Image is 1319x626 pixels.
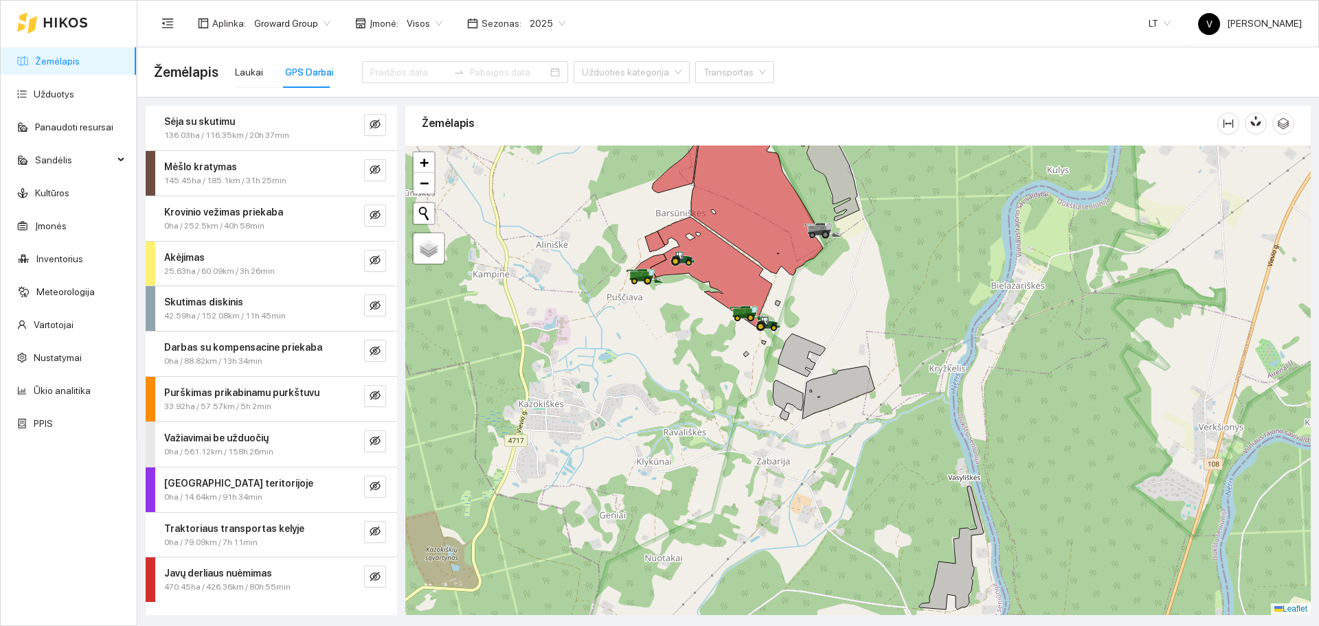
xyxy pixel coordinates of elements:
[35,56,80,67] a: Žemėlapis
[161,17,174,30] span: menu-fold
[453,67,464,78] span: to
[36,286,95,297] a: Meteorologija
[35,187,69,198] a: Kultūros
[212,16,246,31] span: Aplinka :
[422,104,1217,143] div: Žemėlapis
[34,89,74,100] a: Užduotys
[364,250,386,272] button: eye-invisible
[364,114,386,136] button: eye-invisible
[420,174,429,192] span: −
[146,242,397,286] div: Akėjimas25.63ha / 60.09km / 3h 26mineye-invisible
[1217,113,1239,135] button: column-width
[146,196,397,241] div: Krovinio vežimas priekaba0ha / 252.5km / 40h 58mineye-invisible
[34,319,74,330] a: Vartotojai
[1218,118,1239,129] span: column-width
[34,352,82,363] a: Nustatymai
[164,116,235,127] strong: Sėja su skutimu
[370,480,381,494] span: eye-invisible
[164,387,319,398] strong: Purškimas prikabinamu purkštuvu
[1198,18,1302,29] span: [PERSON_NAME]
[164,161,237,172] strong: Mėšlo kratymas
[164,252,205,263] strong: Akėjimas
[467,18,478,29] span: calendar
[34,418,53,429] a: PPIS
[370,345,381,358] span: eye-invisible
[164,523,304,534] strong: Traktoriaus transportas kelyje
[164,536,258,549] span: 0ha / 79.09km / 7h 11min
[414,233,444,264] a: Layers
[35,220,67,231] a: Įmonės
[164,297,243,308] strong: Skutimas diskinis
[198,18,209,29] span: layout
[164,478,313,489] strong: [GEOGRAPHIC_DATA] teritorijoje
[164,207,283,218] strong: Krovinio vežimas priekaba
[370,255,381,268] span: eye-invisible
[235,65,263,80] div: Laukai
[370,435,381,448] span: eye-invisible
[164,581,291,594] span: 470.45ha / 426.36km / 80h 55min
[154,61,218,83] span: Žemėlapis
[364,476,386,498] button: eye-invisible
[164,220,264,233] span: 0ha / 252.5km / 40h 58min
[146,422,397,467] div: Važiavimai be užduočių0ha / 561.12km / 158h 26mineye-invisible
[36,253,83,264] a: Inventorius
[414,173,434,194] a: Zoom out
[146,151,397,196] div: Mėšlo kratymas145.45ha / 185.1km / 31h 25mineye-invisible
[164,400,271,413] span: 33.92ha / 57.57km / 5h 2min
[1274,604,1307,614] a: Leaflet
[364,430,386,452] button: eye-invisible
[164,568,272,579] strong: Javų derliaus nuėmimas
[164,491,262,504] span: 0ha / 14.64km / 91h 34min
[370,209,381,222] span: eye-invisible
[370,16,398,31] span: Įmonė :
[164,129,289,142] span: 136.03ha / 116.35km / 20h 37min
[364,385,386,407] button: eye-invisible
[414,203,434,224] button: Initiate a new search
[1149,13,1171,34] span: LT
[364,159,386,181] button: eye-invisible
[164,265,275,278] span: 25.63ha / 60.09km / 3h 26min
[370,119,381,132] span: eye-invisible
[407,13,442,34] span: Visos
[164,445,273,459] span: 0ha / 561.12km / 158h 26min
[35,121,113,132] a: Panaudoti resursai
[370,300,381,313] span: eye-invisible
[285,65,334,80] div: GPS Darbai
[420,154,429,171] span: +
[146,513,397,557] div: Traktoriaus transportas kelyje0ha / 79.09km / 7h 11mineye-invisible
[35,146,113,174] span: Sandėlis
[164,174,286,187] span: 145.45ha / 185.1km / 31h 25min
[146,467,397,512] div: [GEOGRAPHIC_DATA] teritorijoje0ha / 14.64km / 91h 34mineye-invisible
[530,13,565,34] span: 2025
[355,18,366,29] span: shop
[453,67,464,78] span: swap-right
[364,566,386,588] button: eye-invisible
[414,152,434,173] a: Zoom in
[364,340,386,362] button: eye-invisible
[370,571,381,584] span: eye-invisible
[364,521,386,543] button: eye-invisible
[164,342,322,353] strong: Darbas su kompensacine priekaba
[370,65,448,80] input: Pradžios data
[146,286,397,331] div: Skutimas diskinis42.59ha / 152.08km / 11h 45mineye-invisible
[154,10,181,37] button: menu-fold
[146,106,397,150] div: Sėja su skutimu136.03ha / 116.35km / 20h 37mineye-invisible
[146,332,397,376] div: Darbas su kompensacine priekaba0ha / 88.82km / 13h 34mineye-invisible
[254,13,330,34] span: Groward Group
[370,526,381,539] span: eye-invisible
[164,432,269,443] strong: Važiavimai be užduočių
[370,164,381,177] span: eye-invisible
[364,294,386,316] button: eye-invisible
[34,385,91,396] a: Ūkio analitika
[364,205,386,227] button: eye-invisible
[164,310,286,323] span: 42.59ha / 152.08km / 11h 45min
[146,377,397,421] div: Purškimas prikabinamu purkštuvu33.92ha / 57.57km / 5h 2mineye-invisible
[482,16,521,31] span: Sezonas :
[146,557,397,602] div: Javų derliaus nuėmimas470.45ha / 426.36km / 80h 55mineye-invisible
[164,355,262,368] span: 0ha / 88.82km / 13h 34min
[1206,13,1213,35] span: V
[370,390,381,403] span: eye-invisible
[470,65,548,80] input: Pabaigos data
